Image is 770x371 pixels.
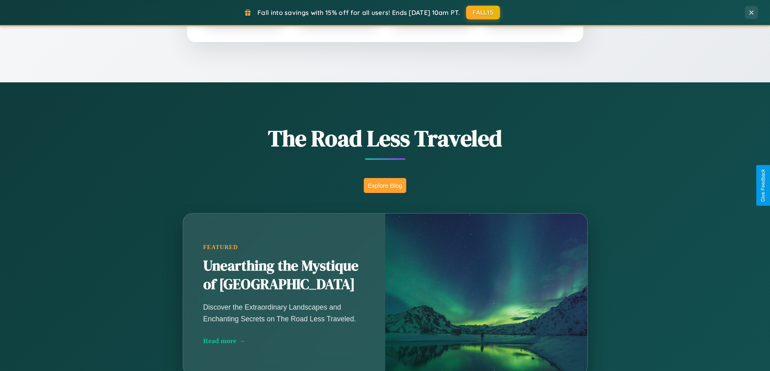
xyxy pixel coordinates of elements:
button: FALL15 [466,6,500,19]
div: Featured [203,244,365,251]
h2: Unearthing the Mystique of [GEOGRAPHIC_DATA] [203,257,365,294]
p: Discover the Extraordinary Landscapes and Enchanting Secrets on The Road Less Traveled. [203,302,365,324]
div: Give Feedback [760,169,766,202]
span: Fall into savings with 15% off for all users! Ends [DATE] 10am PT. [257,8,460,17]
button: Explore Blog [364,178,406,193]
div: Read more → [203,337,365,345]
h1: The Road Less Traveled [143,123,628,154]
